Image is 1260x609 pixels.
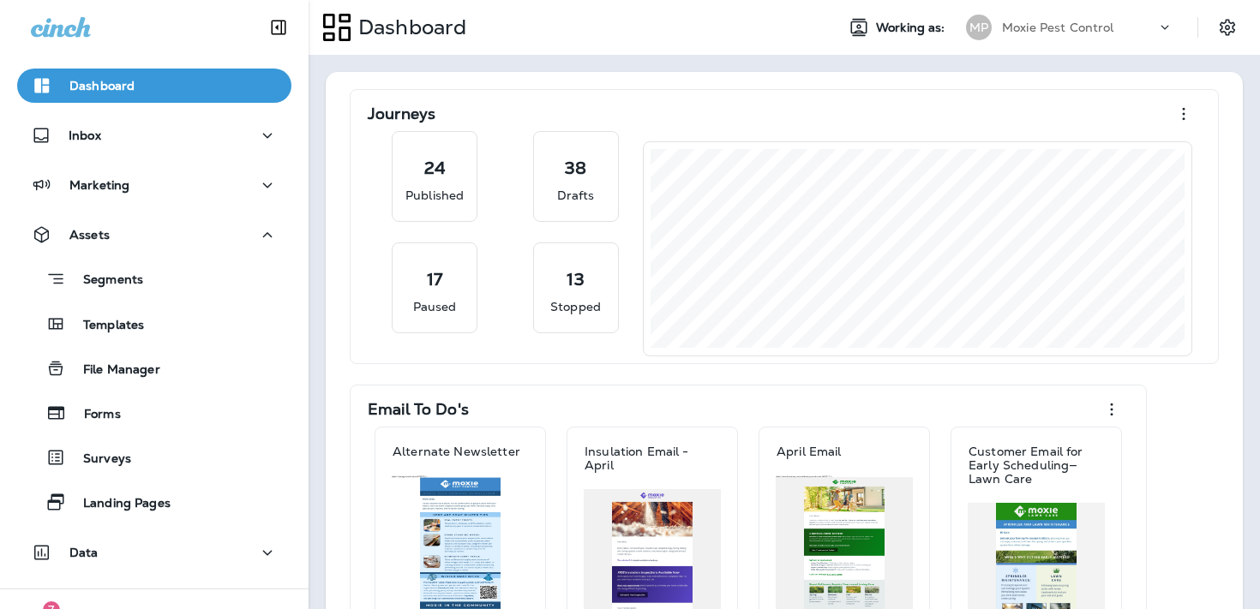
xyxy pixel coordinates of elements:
[1212,12,1243,43] button: Settings
[69,546,99,559] p: Data
[567,271,584,288] p: 13
[876,21,949,35] span: Working as:
[777,445,842,458] p: April Email
[351,15,466,40] p: Dashboard
[69,79,135,93] p: Dashboard
[66,318,144,334] p: Templates
[17,395,291,431] button: Forms
[17,484,291,520] button: Landing Pages
[557,187,595,204] p: Drafts
[17,439,291,475] button: Surveys
[67,407,121,423] p: Forms
[1002,21,1114,34] p: Moxie Pest Control
[427,271,442,288] p: 17
[17,118,291,152] button: Inbox
[17,218,291,252] button: Assets
[17,535,291,570] button: Data
[368,401,469,418] p: Email To Do's
[255,10,303,45] button: Collapse Sidebar
[565,159,586,176] p: 38
[69,228,110,242] p: Assets
[69,128,101,142] p: Inbox
[550,298,601,315] p: Stopped
[424,159,446,176] p: 24
[66,272,143,290] p: Segments
[17,260,291,297] button: Segments
[66,496,171,512] p: Landing Pages
[966,15,992,40] div: MP
[66,451,131,468] p: Surveys
[69,178,129,192] p: Marketing
[368,105,435,122] p: Journeys
[393,445,520,458] p: Alternate Newsletter
[17,168,291,202] button: Marketing
[413,298,457,315] p: Paused
[405,187,464,204] p: Published
[969,445,1104,486] p: Customer Email for Early Scheduling—Lawn Care
[17,350,291,386] button: File Manager
[585,445,720,472] p: Insulation Email - April
[17,306,291,342] button: Templates
[17,69,291,103] button: Dashboard
[66,362,160,379] p: File Manager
